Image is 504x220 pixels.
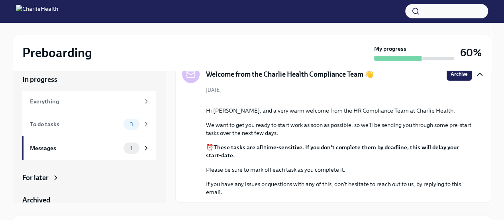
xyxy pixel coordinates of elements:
[30,144,120,153] div: Messages
[460,46,482,60] h3: 60%
[16,5,58,18] img: CharlieHealth
[206,107,472,115] p: Hi [PERSON_NAME], and a very warm welcome from the HR Compliance Team at Charlie Health.
[125,121,138,127] span: 3
[22,195,156,205] a: Archived
[374,45,406,53] strong: My progress
[22,91,156,112] a: Everything
[206,69,373,79] h5: Welcome from the Charlie Health Compliance Team 👋
[22,173,156,182] a: For later
[206,121,472,137] p: We want to get you ready to start work as soon as possible, so we'll be sending you through some ...
[30,120,120,129] div: To do tasks
[206,143,472,159] p: ⏰
[206,144,459,159] strong: These tasks are all time-sensitive. If you don't complete them by deadline, this will delay your ...
[206,86,222,94] span: [DATE]
[22,136,156,160] a: Messages1
[447,68,472,81] button: Archive
[206,166,472,174] p: Please be sure to mark off each task as you complete it.
[30,97,139,106] div: Everything
[126,145,137,151] span: 1
[22,45,92,61] h2: Preboarding
[451,70,468,78] span: Archive
[22,75,156,84] a: In progress
[206,180,472,196] p: If you have any issues or questions with any of this, don't hesitate to reach out to us, by reply...
[22,173,49,182] div: For later
[22,112,156,136] a: To do tasks3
